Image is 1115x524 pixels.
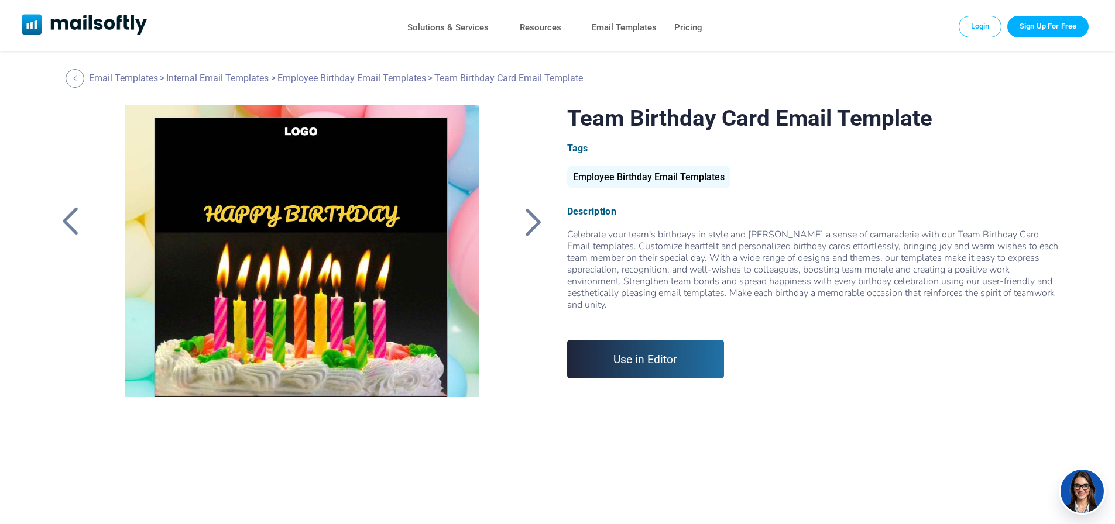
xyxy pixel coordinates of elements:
[567,340,725,378] a: Use in Editor
[674,19,702,36] a: Pricing
[567,176,730,181] a: Employee Birthday Email Templates
[519,206,548,237] a: Back
[22,14,147,37] a: Mailsoftly
[105,105,499,397] a: Team Birthday Card Email Template
[567,143,1059,154] div: Tags
[407,19,489,36] a: Solutions & Services
[567,229,1059,322] div: Celebrate your team's birthdays in style and [PERSON_NAME] a sense of camaraderie with our Team B...
[592,19,657,36] a: Email Templates
[166,73,269,84] a: Internal Email Templates
[56,206,85,237] a: Back
[567,166,730,188] div: Employee Birthday Email Templates
[567,105,1059,131] h1: Team Birthday Card Email Template
[520,19,561,36] a: Resources
[1007,16,1089,37] a: Trial
[66,69,87,88] a: Back
[567,206,1059,217] div: Description
[277,73,426,84] a: Employee Birthday Email Templates
[959,16,1002,37] a: Login
[89,73,158,84] a: Email Templates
